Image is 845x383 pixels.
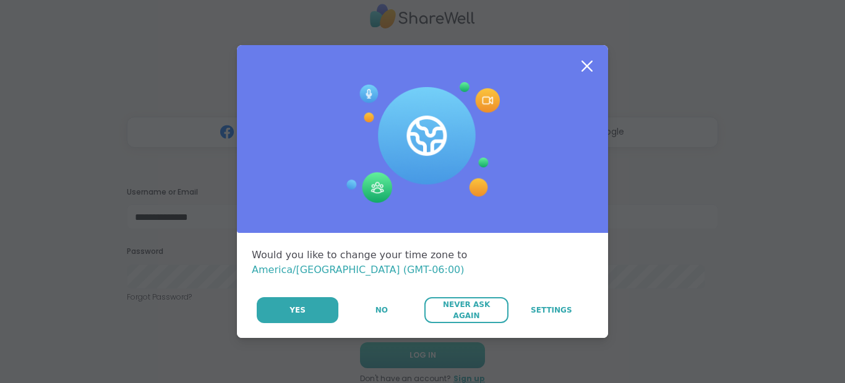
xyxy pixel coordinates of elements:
span: Never Ask Again [431,299,502,321]
button: Never Ask Again [424,297,508,323]
span: America/[GEOGRAPHIC_DATA] (GMT-06:00) [252,264,465,276]
span: Yes [290,305,306,316]
button: Yes [257,297,338,323]
span: No [375,305,388,316]
button: No [340,297,423,323]
span: Settings [531,305,572,316]
a: Settings [510,297,593,323]
img: Session Experience [345,82,500,203]
div: Would you like to change your time zone to [252,248,593,277]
